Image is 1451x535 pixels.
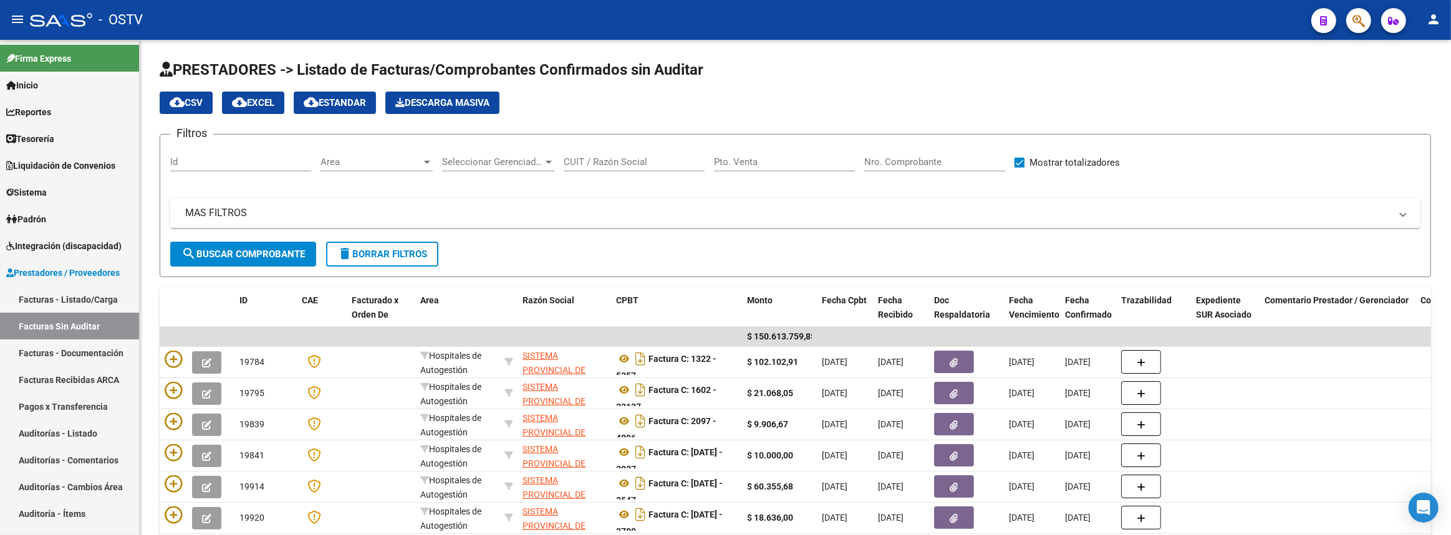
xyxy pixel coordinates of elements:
[1009,388,1034,398] span: [DATE]
[747,295,773,305] span: Monto
[420,413,481,437] span: Hospitales de Autogestión
[518,287,611,342] datatable-header-cell: Razón Social
[611,287,742,342] datatable-header-cell: CPBT
[1065,388,1091,398] span: [DATE]
[239,513,264,523] span: 19920
[632,504,648,524] i: Descargar documento
[239,295,248,305] span: ID
[822,295,867,305] span: Fecha Cpbt
[99,6,143,34] span: - OSTV
[347,287,415,342] datatable-header-cell: Facturado x Orden De
[747,450,793,460] strong: $ 10.000,00
[822,388,847,398] span: [DATE]
[170,242,316,267] button: Buscar Comprobante
[1265,295,1409,305] span: Comentario Prestador / Gerenciador
[170,198,1420,228] mat-expansion-panel-header: MAS FILTROS
[523,444,586,483] span: SISTEMA PROVINCIAL DE SALUD
[1009,295,1059,320] span: Fecha Vencimiento
[616,478,723,505] strong: Factura C: [DATE] - 3547
[10,12,25,27] mat-icon: menu
[415,287,499,342] datatable-header-cell: Area
[1009,450,1034,460] span: [DATE]
[6,105,51,119] span: Reportes
[523,380,606,406] div: 30691822849
[1196,295,1251,320] span: Expediente SUR Asociado
[878,357,904,367] span: [DATE]
[1065,295,1112,320] span: Fecha Confirmado
[747,388,793,398] strong: $ 21.068,05
[420,475,481,499] span: Hospitales de Autogestión
[1009,481,1034,491] span: [DATE]
[181,246,196,261] mat-icon: search
[878,295,913,320] span: Fecha Recibido
[420,295,439,305] span: Area
[6,132,54,146] span: Tesorería
[742,287,817,342] datatable-header-cell: Monto
[878,513,904,523] span: [DATE]
[326,242,438,267] button: Borrar Filtros
[523,442,606,468] div: 30691822849
[170,125,213,142] h3: Filtros
[878,450,904,460] span: [DATE]
[523,411,606,437] div: 30691822849
[1009,357,1034,367] span: [DATE]
[523,351,586,389] span: SISTEMA PROVINCIAL DE SALUD
[523,504,606,531] div: 30691822849
[616,295,639,305] span: CPBT
[1009,419,1034,429] span: [DATE]
[873,287,929,342] datatable-header-cell: Fecha Recibido
[294,92,376,114] button: Estandar
[337,249,427,260] span: Borrar Filtros
[632,349,648,369] i: Descargar documento
[523,475,586,514] span: SISTEMA PROVINCIAL DE SALUD
[6,212,46,226] span: Padrón
[817,287,873,342] datatable-header-cell: Fecha Cpbt
[523,295,574,305] span: Razón Social
[822,357,847,367] span: [DATE]
[442,156,543,168] span: Seleccionar Gerenciador
[1260,287,1415,342] datatable-header-cell: Comentario Prestador / Gerenciador
[181,249,305,260] span: Buscar Comprobante
[1116,287,1191,342] datatable-header-cell: Trazabilidad
[239,419,264,429] span: 19839
[1065,481,1091,491] span: [DATE]
[170,95,185,110] mat-icon: cloud_download
[523,349,606,375] div: 30691822849
[297,287,347,342] datatable-header-cell: CAE
[747,481,793,491] strong: $ 60.355,68
[878,419,904,429] span: [DATE]
[239,481,264,491] span: 19914
[1060,287,1116,342] datatable-header-cell: Fecha Confirmado
[1191,287,1260,342] datatable-header-cell: Expediente SUR Asociado
[747,419,788,429] strong: $ 9.906,67
[302,295,318,305] span: CAE
[1409,493,1439,523] div: Open Intercom Messenger
[304,95,319,110] mat-icon: cloud_download
[878,481,904,491] span: [DATE]
[321,156,422,168] span: Area
[929,287,1004,342] datatable-header-cell: Doc Respaldatoria
[420,382,481,406] span: Hospitales de Autogestión
[822,481,847,491] span: [DATE]
[337,246,352,261] mat-icon: delete
[1065,513,1091,523] span: [DATE]
[1065,357,1091,367] span: [DATE]
[747,357,798,367] strong: $ 102.102,91
[239,357,264,367] span: 19784
[239,388,264,398] span: 19795
[385,92,499,114] button: Descarga Masiva
[420,351,481,375] span: Hospitales de Autogestión
[6,52,71,65] span: Firma Express
[822,419,847,429] span: [DATE]
[632,442,648,462] i: Descargar documento
[1121,295,1172,305] span: Trazabilidad
[632,411,648,431] i: Descargar documento
[878,388,904,398] span: [DATE]
[632,380,648,400] i: Descargar documento
[6,186,47,199] span: Sistema
[822,513,847,523] span: [DATE]
[1009,513,1034,523] span: [DATE]
[304,97,366,108] span: Estandar
[616,416,716,443] strong: Factura C: 2097 - 4896
[523,473,606,499] div: 30691822849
